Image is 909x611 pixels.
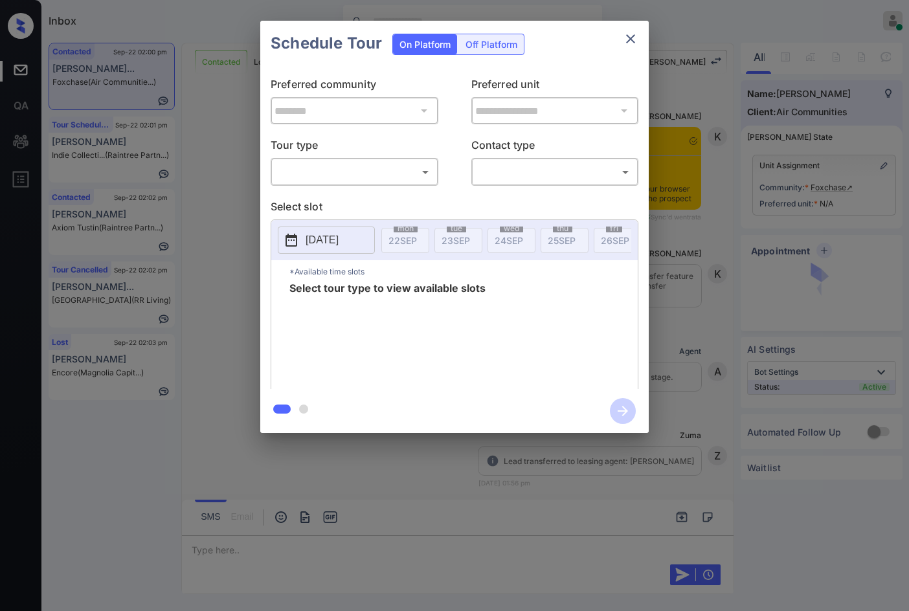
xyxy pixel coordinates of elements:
span: Select tour type to view available slots [289,283,486,386]
button: close [618,26,644,52]
p: Contact type [471,137,639,158]
button: [DATE] [278,227,375,254]
p: [DATE] [306,232,339,248]
p: Preferred unit [471,76,639,97]
p: Tour type [271,137,438,158]
div: On Platform [393,34,457,54]
div: Off Platform [459,34,524,54]
p: *Available time slots [289,260,638,283]
p: Select slot [271,199,638,219]
h2: Schedule Tour [260,21,392,66]
p: Preferred community [271,76,438,97]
